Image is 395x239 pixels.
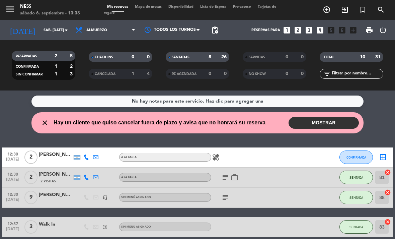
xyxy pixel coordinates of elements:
[70,54,74,58] strong: 5
[316,26,324,35] i: looks_4
[102,195,108,200] i: headset_mic
[4,220,21,227] span: 12:57
[305,26,313,35] i: looks_3
[251,28,280,33] span: Reservas para
[132,98,263,105] div: No hay notas para este servicio. Haz clic para agregar una
[5,4,15,14] i: menu
[41,119,49,127] i: close
[4,227,21,235] span: [DATE]
[324,56,334,59] span: TOTAL
[286,71,288,76] strong: 0
[289,117,359,129] button: MOSTRAR
[349,196,363,199] span: SENTADA
[4,157,21,165] span: [DATE]
[377,6,385,14] i: search
[55,64,57,69] strong: 1
[360,55,365,59] strong: 10
[294,26,302,35] i: looks_two
[249,56,265,59] span: SERVIDAS
[16,55,37,58] span: RESERVADAS
[301,55,305,59] strong: 0
[372,4,390,15] span: BUSCAR
[147,71,151,76] strong: 4
[39,221,72,228] div: Walk In
[39,191,72,199] div: [PERSON_NAME]
[301,71,305,76] strong: 0
[24,151,37,164] span: 2
[221,173,229,181] i: subject
[327,26,335,35] i: looks_5
[286,55,288,59] strong: 0
[346,156,366,159] span: CONFIRMADA
[41,179,56,184] span: 2 Visitas
[121,196,151,199] span: Sin menú asignado
[221,193,229,201] i: subject
[354,4,372,15] span: Reserva especial
[323,70,331,78] i: filter_list
[379,153,387,161] i: border_all
[365,26,373,34] span: print
[224,71,228,76] strong: 0
[375,55,382,59] strong: 31
[384,219,391,225] i: cancel
[86,28,107,33] span: Almuerzo
[172,72,196,76] span: RE AGENDADA
[39,171,72,178] div: [PERSON_NAME]
[165,5,197,9] span: Disponibilidad
[70,72,74,76] strong: 3
[121,226,151,228] span: Sin menú asignado
[230,5,254,9] span: Pre-acceso
[349,225,363,229] span: SENTADA
[323,6,331,14] i: add_circle_outline
[249,72,266,76] span: NO SHOW
[132,71,134,76] strong: 1
[379,26,387,34] i: power_settings_new
[70,64,74,69] strong: 2
[221,55,228,59] strong: 26
[384,189,391,196] i: cancel
[55,54,57,58] strong: 2
[16,73,43,76] span: SIN CONFIRMAR
[339,171,373,184] button: SENTADA
[95,56,113,59] span: CHECK INS
[339,191,373,204] button: SENTADA
[132,55,134,59] strong: 0
[339,220,373,234] button: SENTADA
[95,72,115,76] span: CANCELADA
[336,4,354,15] span: WALK IN
[349,176,363,179] span: SENTADA
[121,176,137,179] span: A LA CARTA
[147,55,151,59] strong: 0
[359,6,367,14] i: turned_in_not
[4,170,21,178] span: 12:30
[5,23,40,38] i: [DATE]
[231,173,239,181] i: work_outline
[5,4,15,16] button: menu
[102,224,108,230] i: exit_to_app
[172,56,189,59] span: SENTADAS
[318,4,336,15] span: RESERVAR MESA
[349,26,358,35] i: add_box
[4,190,21,198] span: 12:30
[212,153,220,161] i: healing
[197,5,230,9] span: Lista de Espera
[376,20,390,40] div: LOG OUT
[16,65,39,68] span: CONFIRMADA
[62,26,70,34] i: arrow_drop_down
[338,26,346,35] i: looks_6
[24,171,37,184] span: 2
[104,5,132,9] span: Mis reservas
[4,150,21,158] span: 12:30
[283,26,291,35] i: looks_one
[54,118,265,127] span: Hay un cliente que quiso cancelar fuera de plazo y avisa que no honrará su reserva
[121,156,137,159] span: A LA CARTA
[4,197,21,205] span: [DATE]
[209,71,211,76] strong: 0
[20,3,80,10] div: Ness
[20,10,80,17] div: sábado 6. septiembre - 13:38
[132,5,165,9] span: Mapa de mesas
[55,72,57,76] strong: 1
[24,220,37,234] span: 3
[4,177,21,185] span: [DATE]
[39,151,72,159] div: [PERSON_NAME]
